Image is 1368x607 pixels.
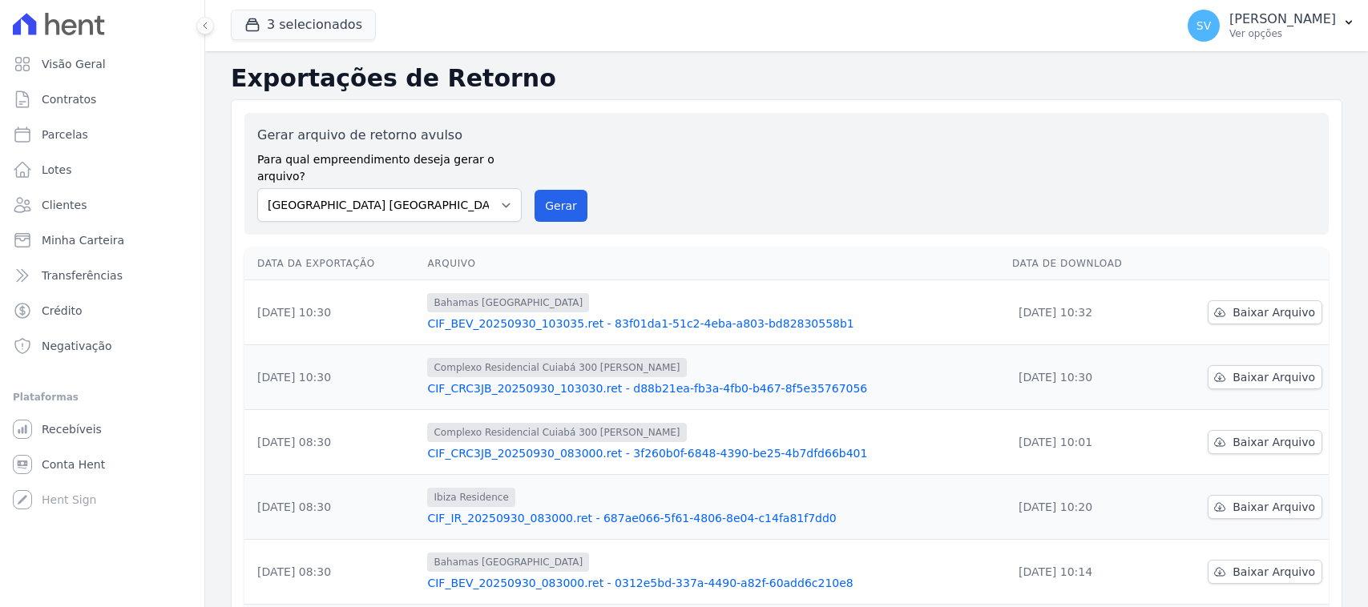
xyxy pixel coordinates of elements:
[1208,365,1322,389] a: Baixar Arquivo
[427,553,589,572] span: Bahamas [GEOGRAPHIC_DATA]
[427,380,999,396] a: CIF_CRC3JB_20250930_103030.ret - d88b21ea-fb3a-4fb0-b467-8f5e35767056
[42,232,124,248] span: Minha Carteira
[6,413,198,445] a: Recebíveis
[6,295,198,327] a: Crédito
[42,56,106,72] span: Visão Geral
[427,316,999,332] a: CIF_BEV_20250930_103035.ret - 83f01da1-51c2-4eba-a803-bd82830558b1
[427,510,999,526] a: CIF_IR_20250930_083000.ret - 687ae066-5f61-4806-8e04-c14fa81f7dd0
[1196,20,1211,31] span: SV
[6,224,198,256] a: Minha Carteira
[6,259,198,291] a: Transferências
[1006,345,1164,410] td: [DATE] 10:30
[42,456,105,472] span: Conta Hent
[6,330,198,362] a: Negativação
[6,83,198,115] a: Contratos
[1006,247,1164,280] th: Data de Download
[257,126,522,145] label: Gerar arquivo de retorno avulso
[6,119,198,151] a: Parcelas
[1006,475,1164,540] td: [DATE] 10:20
[244,410,421,475] td: [DATE] 08:30
[42,197,87,213] span: Clientes
[13,388,192,407] div: Plataformas
[1208,495,1322,519] a: Baixar Arquivo
[421,247,1005,280] th: Arquivo
[1208,560,1322,584] a: Baixar Arquivo
[42,338,112,354] span: Negativação
[244,475,421,540] td: [DATE] 08:30
[42,267,123,283] span: Transferências
[6,154,198,186] a: Lotes
[1229,27,1336,40] p: Ver opções
[231,10,376,40] button: 3 selecionados
[244,345,421,410] td: [DATE] 10:30
[42,91,96,107] span: Contratos
[427,358,686,377] span: Complexo Residencial Cuiabá 300 [PERSON_NAME]
[1233,369,1315,385] span: Baixar Arquivo
[427,445,999,461] a: CIF_CRC3JB_20250930_083000.ret - 3f260b0f-6848-4390-be25-4b7dfd66b401
[427,423,686,442] span: Complexo Residencial Cuiabá 300 [PERSON_NAME]
[1233,564,1315,580] span: Baixar Arquivo
[1233,499,1315,515] span: Baixar Arquivo
[244,540,421,605] td: [DATE] 08:30
[427,488,515,507] span: Ibiza Residence
[427,575,999,591] a: CIF_BEV_20250930_083000.ret - 0312e5bd-337a-4490-a82f-60add6c210e8
[6,189,198,221] a: Clientes
[257,145,522,185] label: Para qual empreendimento deseja gerar o arquivo?
[42,162,72,178] span: Lotes
[42,127,88,143] span: Parcelas
[1006,280,1164,345] td: [DATE] 10:32
[1006,540,1164,605] td: [DATE] 10:14
[1233,304,1315,320] span: Baixar Arquivo
[1208,300,1322,324] a: Baixar Arquivo
[42,303,83,319] span: Crédito
[42,421,102,437] span: Recebíveis
[1006,410,1164,475] td: [DATE] 10:01
[6,48,198,80] a: Visão Geral
[1229,11,1336,27] p: [PERSON_NAME]
[1208,430,1322,454] a: Baixar Arquivo
[427,293,589,312] span: Bahamas [GEOGRAPHIC_DATA]
[1233,434,1315,450] span: Baixar Arquivo
[231,64,1342,93] h2: Exportações de Retorno
[6,448,198,480] a: Conta Hent
[244,280,421,345] td: [DATE] 10:30
[244,247,421,280] th: Data da Exportação
[1175,3,1368,48] button: SV [PERSON_NAME] Ver opções
[535,190,587,222] button: Gerar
